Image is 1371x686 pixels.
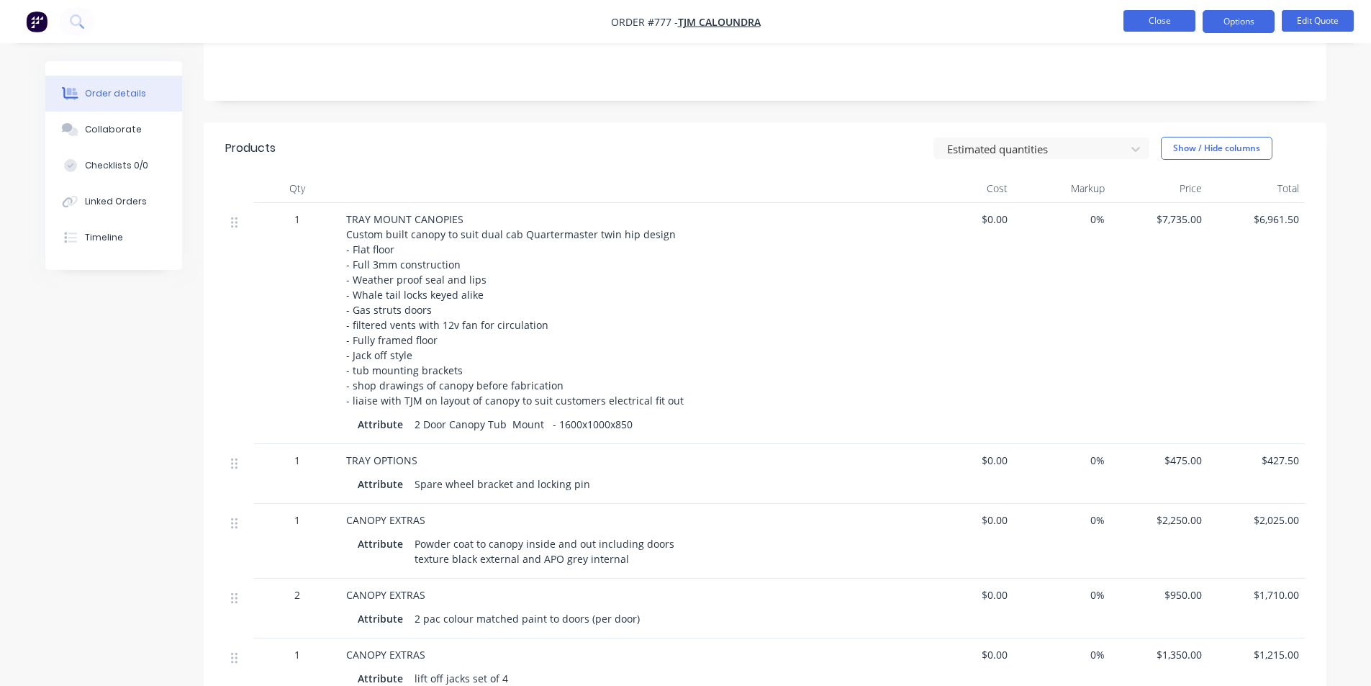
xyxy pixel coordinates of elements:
[294,453,300,468] span: 1
[1019,587,1105,602] span: 0%
[358,533,409,554] div: Attribute
[294,647,300,662] span: 1
[1208,174,1305,203] div: Total
[1116,513,1202,528] span: $2,250.00
[1213,513,1299,528] span: $2,025.00
[254,174,340,203] div: Qty
[45,112,182,148] button: Collaborate
[85,195,147,208] div: Linked Orders
[358,474,409,495] div: Attribute
[85,123,142,136] div: Collaborate
[346,588,425,602] span: CANOPY EXTRAS
[1116,212,1202,227] span: $7,735.00
[45,148,182,184] button: Checklists 0/0
[922,647,1008,662] span: $0.00
[45,220,182,256] button: Timeline
[1213,212,1299,227] span: $6,961.50
[346,648,425,662] span: CANOPY EXTRAS
[1161,137,1272,160] button: Show / Hide columns
[1213,587,1299,602] span: $1,710.00
[294,212,300,227] span: 1
[1282,10,1354,32] button: Edit Quote
[294,587,300,602] span: 2
[85,87,146,100] div: Order details
[225,140,276,157] div: Products
[1019,513,1105,528] span: 0%
[922,587,1008,602] span: $0.00
[922,212,1008,227] span: $0.00
[85,159,148,172] div: Checklists 0/0
[294,513,300,528] span: 1
[1116,587,1202,602] span: $950.00
[1116,647,1202,662] span: $1,350.00
[922,513,1008,528] span: $0.00
[1213,647,1299,662] span: $1,215.00
[409,608,646,629] div: 2 pac colour matched paint to doors (per door)
[409,474,596,495] div: Spare wheel bracket and locking pin
[45,184,182,220] button: Linked Orders
[1013,174,1110,203] div: Markup
[409,533,683,569] div: Powder coat to canopy inside and out including doors texture black external and APO grey internal
[922,453,1008,468] span: $0.00
[1019,212,1105,227] span: 0%
[26,11,47,32] img: Factory
[1116,453,1202,468] span: $475.00
[409,414,638,435] div: 2 Door Canopy Tub Mount - 1600x1000x850
[358,608,409,629] div: Attribute
[346,513,425,527] span: CANOPY EXTRAS
[1123,10,1195,32] button: Close
[1019,647,1105,662] span: 0%
[45,76,182,112] button: Order details
[611,15,678,29] span: Order #777 -
[1203,10,1275,33] button: Options
[916,174,1013,203] div: Cost
[346,453,417,467] span: TRAY OPTIONS
[1110,174,1208,203] div: Price
[358,414,409,435] div: Attribute
[85,231,123,244] div: Timeline
[1019,453,1105,468] span: 0%
[1213,453,1299,468] span: $427.50
[678,15,761,29] a: TJM CALOUNDRA
[346,212,684,407] span: TRAY MOUNT CANOPIES Custom built canopy to suit dual cab Quartermaster twin hip design - Flat flo...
